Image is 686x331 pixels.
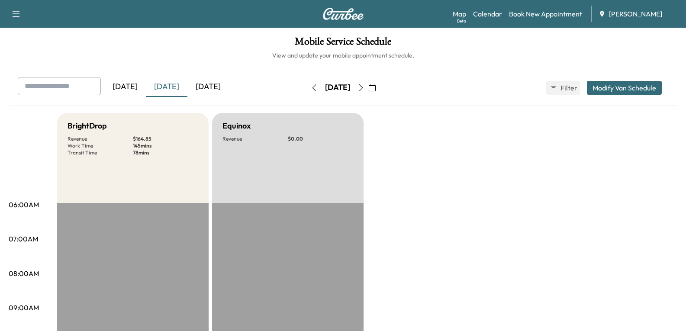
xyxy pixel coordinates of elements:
div: [DATE] [325,82,350,93]
div: [DATE] [146,77,187,97]
p: 07:00AM [9,234,38,244]
a: MapBeta [453,9,466,19]
a: Calendar [473,9,502,19]
p: 09:00AM [9,302,39,313]
div: Beta [457,18,466,24]
p: Revenue [222,135,288,142]
div: [DATE] [104,77,146,97]
div: [DATE] [187,77,229,97]
a: Book New Appointment [509,9,582,19]
p: Transit Time [68,149,133,156]
p: $ 0.00 [288,135,353,142]
h5: Equinox [222,120,251,132]
p: 145 mins [133,142,198,149]
button: Filter [546,81,580,95]
span: Filter [560,83,576,93]
p: 06:00AM [9,199,39,210]
p: 08:00AM [9,268,39,279]
h1: Mobile Service Schedule [9,36,677,51]
img: Curbee Logo [322,8,364,20]
p: Revenue [68,135,133,142]
button: Modify Van Schedule [587,81,662,95]
h6: View and update your mobile appointment schedule. [9,51,677,60]
h5: BrightDrop [68,120,107,132]
p: 78 mins [133,149,198,156]
p: Work Time [68,142,133,149]
span: [PERSON_NAME] [609,9,662,19]
p: $ 164.85 [133,135,198,142]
